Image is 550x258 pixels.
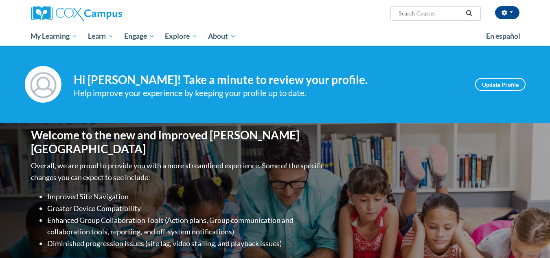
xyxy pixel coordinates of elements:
a: Explore [160,27,203,46]
img: Profile Image [25,66,61,103]
span: Learn [88,31,114,41]
li: Improved Site Navigation [47,191,326,203]
h4: Hi [PERSON_NAME]! Take a minute to review your profile. [74,73,463,87]
li: Diminished progression issues (site lag, video stalling, and playback issues) [47,238,326,249]
span: About [208,31,236,41]
iframe: Button to launch messaging window [517,225,543,251]
p: Overall, we are proud to provide you with a more streamlined experience. Some of the specific cha... [31,160,326,183]
button: Account Settings [495,6,519,19]
span: Engage [124,31,155,41]
li: Enhanced Group Collaboration Tools (Action plans, Group communication and collaboration tools, re... [47,214,326,238]
div: Main menu [19,27,532,46]
a: Cox Campus [31,6,186,21]
a: Learn [83,27,119,46]
div: Help improve your experience by keeping your profile up to date. [74,86,463,100]
button: Search [463,9,475,18]
a: My Learning [26,27,83,46]
a: En español [481,28,526,45]
img: Cox Campus [31,6,122,21]
input: Search Courses [398,9,463,18]
a: About [203,27,241,46]
a: Engage [119,27,160,46]
span: En español [486,32,520,40]
h1: Welcome to the new and improved [PERSON_NAME][GEOGRAPHIC_DATA] [31,128,326,156]
span: Explore [165,31,197,41]
a: Update Profile [475,78,526,91]
li: Greater Device Compatibility [47,203,326,214]
span: My Learning [31,31,77,41]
